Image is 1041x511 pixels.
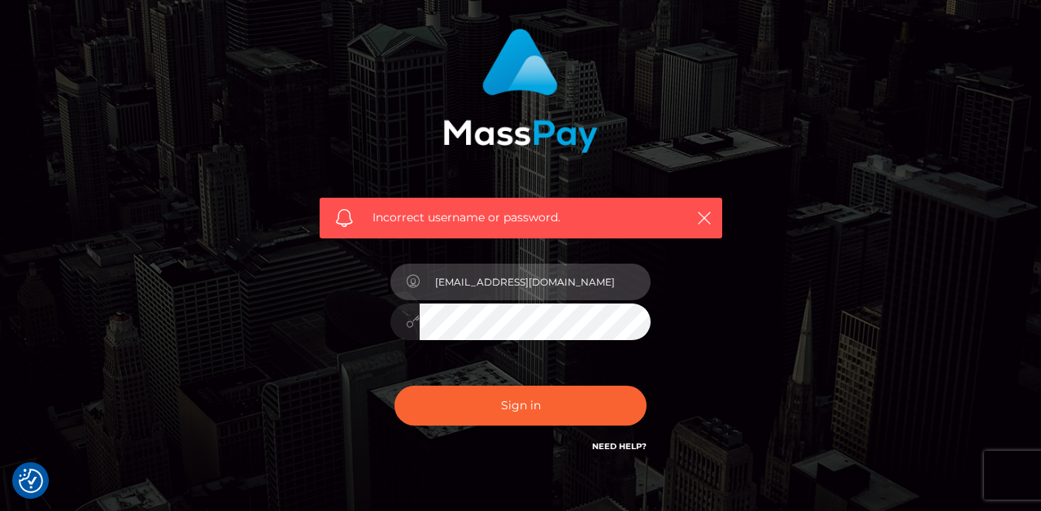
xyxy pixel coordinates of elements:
button: Sign in [394,386,647,426]
button: Consent Preferences [19,469,43,493]
input: Username... [420,264,651,300]
img: Revisit consent button [19,469,43,493]
span: Incorrect username or password. [372,209,669,226]
a: Need Help? [592,441,647,452]
img: MassPay Login [443,28,598,153]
